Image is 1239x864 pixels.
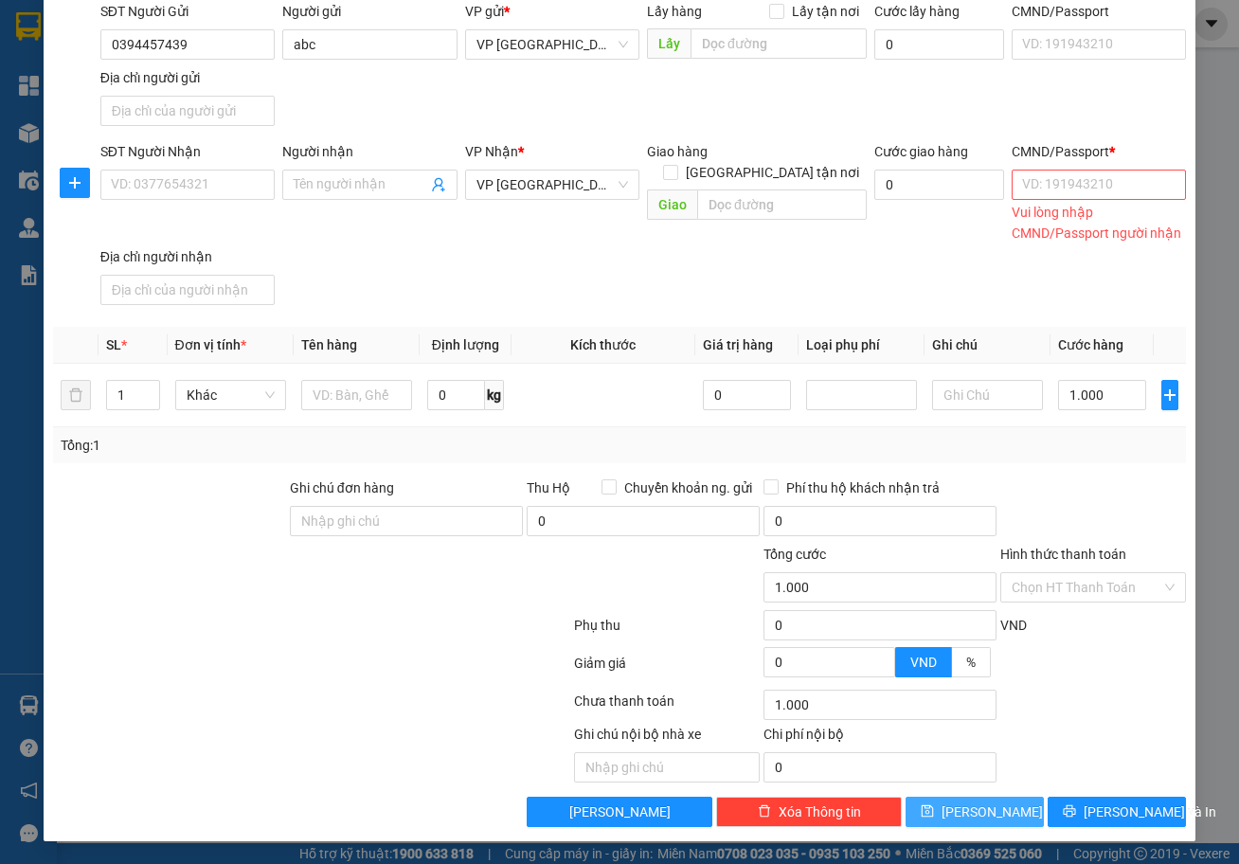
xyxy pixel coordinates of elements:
[1012,202,1186,243] div: Vui lòng nhập CMND/Passport người nhận
[187,381,275,409] span: Khác
[1162,387,1177,403] span: plus
[784,1,867,22] span: Lấy tận nơi
[527,480,570,495] span: Thu Hộ
[574,752,760,783] input: Nhập ghi chú
[61,380,91,410] button: delete
[1063,804,1076,819] span: printer
[799,327,925,364] th: Loại phụ phí
[932,380,1043,410] input: Ghi Chú
[1000,618,1027,633] span: VND
[61,435,480,456] div: Tổng: 1
[716,797,902,827] button: deleteXóa Thông tin
[100,275,275,305] input: Địa chỉ của người nhận
[465,144,518,159] span: VP Nhận
[703,337,773,352] span: Giá trị hàng
[476,171,628,199] span: VP Đà Lạt
[758,804,771,819] span: delete
[570,337,636,352] span: Kích thước
[572,691,762,724] div: Chưa thanh toán
[574,724,760,752] div: Ghi chú nội bộ nhà xe
[290,480,394,495] label: Ghi chú đơn hàng
[431,177,446,192] span: user-add
[647,144,708,159] span: Giao hàng
[697,189,868,220] input: Dọc đường
[1012,141,1186,162] div: CMND/Passport
[175,337,246,352] span: Đơn vị tính
[569,801,671,822] span: [PERSON_NAME]
[966,655,976,670] span: %
[61,175,89,190] span: plus
[921,804,934,819] span: save
[678,162,867,183] span: [GEOGRAPHIC_DATA] tận nơi
[100,246,275,267] div: Địa chỉ người nhận
[527,797,712,827] button: [PERSON_NAME]
[906,797,1044,827] button: save[PERSON_NAME]
[100,1,275,22] div: SĐT Người Gửi
[1161,380,1178,410] button: plus
[779,801,861,822] span: Xóa Thông tin
[691,28,868,59] input: Dọc đường
[1058,337,1123,352] span: Cước hàng
[100,141,275,162] div: SĐT Người Nhận
[100,96,275,126] input: Địa chỉ của người gửi
[301,380,412,410] input: VD: Bàn, Ghế
[925,327,1050,364] th: Ghi chú
[874,4,960,19] label: Cước lấy hàng
[485,380,504,410] span: kg
[617,477,760,498] span: Chuyển khoản ng. gửi
[874,29,1003,60] input: Cước lấy hàng
[874,144,968,159] label: Cước giao hàng
[1012,1,1186,22] div: CMND/Passport
[100,67,275,88] div: Địa chỉ người gửi
[779,477,947,498] span: Phí thu hộ khách nhận trả
[942,801,1043,822] span: [PERSON_NAME]
[763,724,997,752] div: Chi phí nội bộ
[572,615,762,648] div: Phụ thu
[703,380,791,410] input: 0
[106,337,121,352] span: SL
[647,189,697,220] span: Giao
[1084,801,1216,822] span: [PERSON_NAME] và In
[647,4,702,19] span: Lấy hàng
[874,170,1003,200] input: Cước giao hàng
[572,653,762,686] div: Giảm giá
[432,337,499,352] span: Định lượng
[282,1,457,22] div: Người gửi
[60,168,90,198] button: plus
[282,141,457,162] div: Người nhận
[1000,547,1126,562] label: Hình thức thanh toán
[301,337,357,352] span: Tên hàng
[647,28,691,59] span: Lấy
[763,547,826,562] span: Tổng cước
[476,30,628,59] span: VP Hải Phòng
[290,506,523,536] input: Ghi chú đơn hàng
[1048,797,1186,827] button: printer[PERSON_NAME] và In
[910,655,937,670] span: VND
[465,1,639,22] div: VP gửi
